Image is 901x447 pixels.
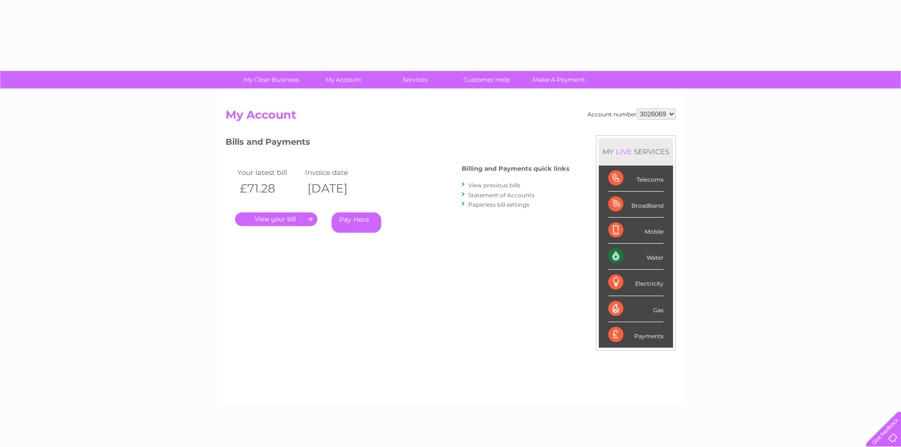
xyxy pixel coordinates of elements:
[608,192,664,218] div: Broadband
[232,71,310,88] a: My Clear Business
[332,212,381,233] a: Pay Here
[608,296,664,322] div: Gas
[468,201,529,208] a: Paperless bill settings
[226,135,569,152] h3: Bills and Payments
[235,212,317,226] a: .
[468,192,534,199] a: Statement of Accounts
[448,71,526,88] a: Customer Help
[303,179,371,198] th: [DATE]
[608,166,664,192] div: Telecoms
[304,71,382,88] a: My Account
[614,147,634,156] div: LIVE
[303,166,371,179] td: Invoice date
[587,108,676,120] div: Account number
[520,71,598,88] a: Make A Payment
[235,166,303,179] td: Your latest bill
[235,179,303,198] th: £71.28
[608,244,664,270] div: Water
[608,218,664,244] div: Mobile
[608,270,664,296] div: Electricity
[376,71,454,88] a: Services
[462,165,569,172] h4: Billing and Payments quick links
[599,138,673,165] div: MY SERVICES
[608,322,664,348] div: Payments
[468,182,520,189] a: View previous bills
[226,108,676,126] h2: My Account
